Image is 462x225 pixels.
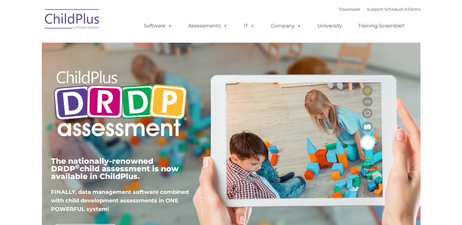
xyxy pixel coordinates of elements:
[352,20,410,32] a: Training Scramble!!
[75,163,80,170] sup: ©
[182,20,234,32] a: Assessments
[339,7,360,12] a: Download
[51,156,179,181] span: The nationally-renowned DRDP child assessment is now available in ChildPlus.
[51,189,189,212] span: FINALLY, data management software combined with child development assessments in ONE POWERFUL sys...
[42,5,103,35] img: ChildPlus by Procare Solutions
[311,20,348,32] a: University
[339,7,420,12] font: |
[384,7,420,12] a: Schedule A Demo
[367,7,383,12] a: Support
[238,20,261,32] a: IT
[138,20,178,32] a: Software
[265,20,307,32] a: Company
[51,62,190,147] img: Copyright - DRDP Logo Light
